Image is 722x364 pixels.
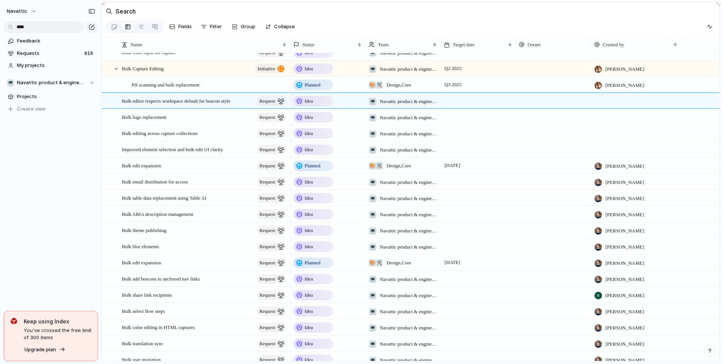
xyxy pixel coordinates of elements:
span: Group [241,23,255,30]
span: Projects [17,93,95,100]
div: 💻 [369,324,376,332]
span: Requests [17,50,82,57]
span: Navattic product & engineering [17,79,86,86]
span: Bulk editing across capture collections [122,129,197,137]
span: Keep using Index [24,317,91,325]
span: Feedback [17,37,95,45]
span: navattic [7,8,27,15]
span: request [259,322,275,333]
span: Bulk user invitation [122,355,161,364]
span: Bulk logo replacement [122,112,166,121]
span: Idea [305,340,313,347]
span: Bulk edit expansion [122,258,161,267]
span: Navattic product & engineering [380,324,437,332]
span: Upgrade plan [24,346,56,353]
span: Navattic product & engineering [380,356,437,364]
button: Fields [166,21,195,33]
span: Bulk theme publishing [122,226,166,234]
span: Name [130,41,142,49]
span: Create view [17,105,46,113]
button: Group [228,21,259,33]
span: Fields [178,23,192,30]
span: [PERSON_NAME] [605,324,644,332]
a: Requests916 [4,48,98,59]
button: request [257,323,286,332]
span: Bulk share link recipients [122,290,172,299]
button: Create view [4,103,98,115]
span: PII scanning and bulk replacement [132,80,200,89]
span: Bulk Capture Editing [122,64,164,73]
span: Bulk add beacons to anchored nav links [122,274,200,283]
span: Bulk ARIA description management [122,209,193,218]
button: Upgrade plan [22,344,68,355]
h2: Search [115,7,136,16]
span: Bulk select flow steps [122,306,165,315]
span: Bulk blur elements [122,242,159,250]
span: Bulk translation sync [122,339,164,347]
span: Collapse [274,23,295,30]
button: Filter [198,21,225,33]
div: 💻 [7,79,14,86]
button: Collapse [262,21,298,33]
a: Projects [4,91,98,102]
div: 💻 [369,356,376,364]
span: Idea [305,324,313,331]
a: Feedback [4,35,98,47]
a: My projects [4,60,98,71]
span: Bulk edit expansion [122,161,161,170]
span: Idea [305,356,313,364]
span: [PERSON_NAME] [605,340,644,348]
button: request [257,339,286,349]
span: My projects [17,62,95,69]
span: Bulk email distribution for access [122,177,188,186]
span: 916 [84,50,95,57]
span: [PERSON_NAME] [605,356,644,364]
span: You've crossed the free limit of 300 items [24,327,91,341]
div: 💻 [369,340,376,348]
button: 💻Navattic product & engineering [4,77,98,88]
span: Bulk color editing in HTML captures [122,323,195,331]
span: request [259,338,275,349]
button: navattic [3,5,41,17]
span: Navattic product & engineering [380,340,437,348]
span: Filter [210,23,222,30]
